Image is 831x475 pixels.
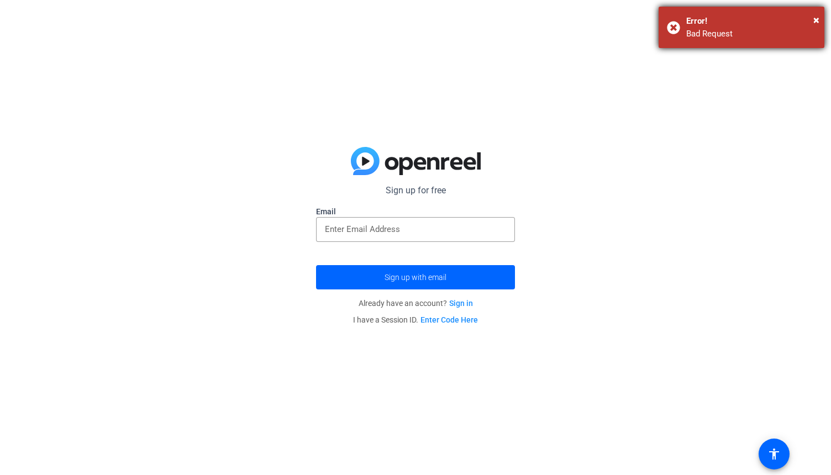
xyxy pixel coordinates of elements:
[316,206,515,217] label: Email
[316,184,515,197] p: Sign up for free
[353,315,478,324] span: I have a Session ID.
[767,447,781,461] mat-icon: accessibility
[420,315,478,324] a: Enter Code Here
[325,223,506,236] input: Enter Email Address
[449,299,473,308] a: Sign in
[359,299,473,308] span: Already have an account?
[316,265,515,289] button: Sign up with email
[813,13,819,27] span: ×
[686,15,816,28] div: Error!
[813,12,819,28] button: Close
[351,147,481,176] img: blue-gradient.svg
[686,28,816,40] div: Bad Request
